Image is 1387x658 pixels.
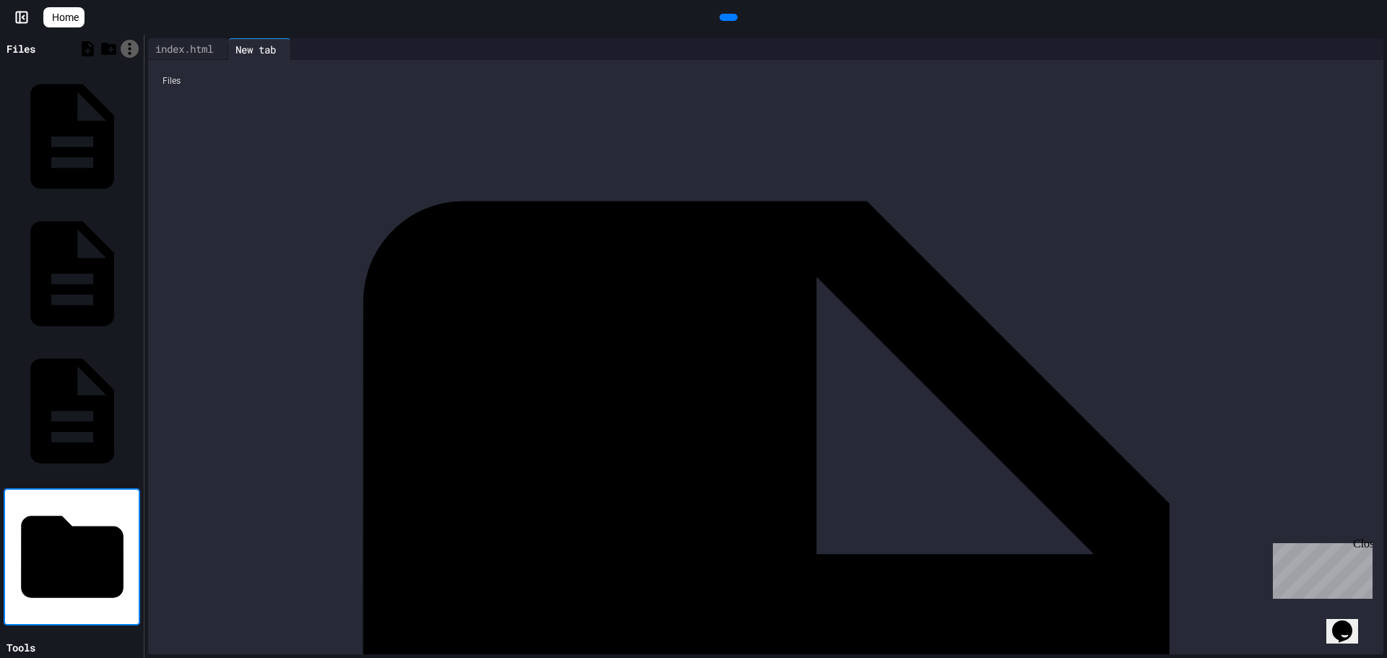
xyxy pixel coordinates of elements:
[52,10,79,25] span: Home
[228,38,291,60] div: New tab
[228,42,283,57] div: New tab
[7,41,35,56] div: Files
[148,38,228,60] div: index.html
[155,67,1376,95] div: Files
[6,6,100,92] div: Chat with us now!Close
[1326,600,1373,644] iframe: chat widget
[7,640,35,655] div: Tools
[148,41,220,56] div: index.html
[43,7,85,27] a: Home
[1267,537,1373,599] iframe: chat widget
